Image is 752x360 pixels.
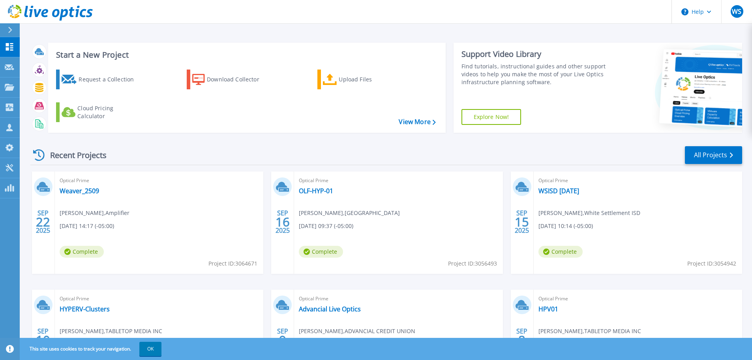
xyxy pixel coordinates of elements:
div: Cloud Pricing Calculator [77,104,141,120]
span: Optical Prime [538,294,737,303]
span: Optical Prime [60,176,259,185]
span: [PERSON_NAME] , [GEOGRAPHIC_DATA] [299,209,400,217]
span: 15 [515,219,529,225]
span: [PERSON_NAME] , ADVANCIAL CREDIT UNION [299,327,415,335]
div: SEP 2025 [36,326,51,354]
div: Download Collector [207,72,270,87]
span: Optical Prime [299,294,498,303]
div: SEP 2025 [514,207,529,236]
span: Complete [299,246,343,258]
a: OLF-HYP-01 [299,187,333,195]
div: Support Video Library [461,49,609,59]
span: This site uses cookies to track your navigation. [22,342,161,356]
span: [DATE] 14:17 (-05:00) [60,222,114,230]
span: WS [732,8,741,15]
span: Optical Prime [60,294,259,303]
span: Project ID: 3064671 [208,259,257,268]
div: Upload Files [339,72,402,87]
a: All Projects [685,146,742,164]
div: SEP 2025 [275,326,290,354]
div: Request a Collection [79,72,142,87]
div: Recent Projects [30,145,117,165]
span: Project ID: 3056493 [448,259,497,268]
span: 16 [276,219,290,225]
span: [DATE] 10:14 (-05:00) [538,222,593,230]
span: [PERSON_NAME] , Amplifier [60,209,129,217]
a: Request a Collection [56,70,144,89]
a: Cloud Pricing Calculator [56,102,144,122]
div: SEP 2025 [514,326,529,354]
a: WSISD [DATE] [538,187,579,195]
span: 9 [279,337,286,343]
div: SEP 2025 [36,207,51,236]
a: Advancial Live Optics [299,305,361,313]
h3: Start a New Project [56,51,435,59]
span: [PERSON_NAME] , TABLETOP MEDIA INC [60,327,162,335]
span: 22 [36,219,50,225]
div: SEP 2025 [275,207,290,236]
span: [PERSON_NAME] , White Settlement ISD [538,209,640,217]
span: Complete [538,246,583,258]
span: 10 [36,337,50,343]
span: 8 [518,337,525,343]
a: Download Collector [187,70,275,89]
a: Weaver_2509 [60,187,99,195]
div: Find tutorials, instructional guides and other support videos to help you make the most of your L... [461,62,609,86]
a: View More [399,118,435,126]
span: [DATE] 09:37 (-05:00) [299,222,353,230]
a: HYPERV-Clusters [60,305,110,313]
span: [PERSON_NAME] , TABLETOP MEDIA INC [538,327,641,335]
button: OK [139,342,161,356]
a: Explore Now! [461,109,521,125]
span: Project ID: 3054942 [687,259,736,268]
a: Upload Files [317,70,405,89]
a: HPV01 [538,305,558,313]
span: Optical Prime [299,176,498,185]
span: Optical Prime [538,176,737,185]
span: Complete [60,246,104,258]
